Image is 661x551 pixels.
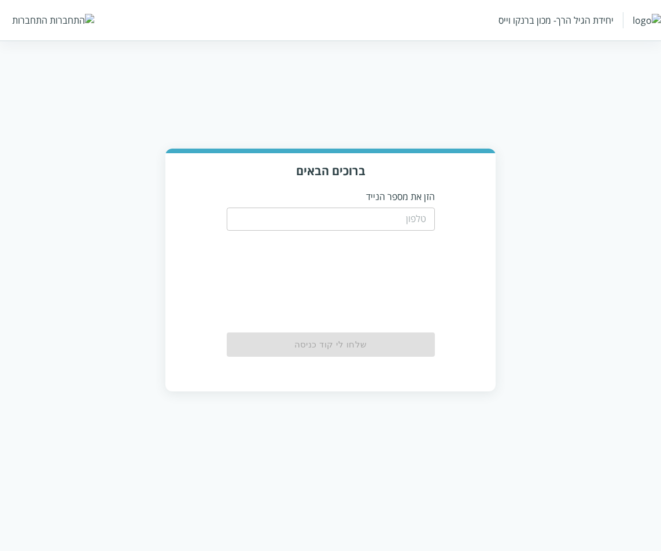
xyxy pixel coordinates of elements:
[633,14,661,27] img: logo
[340,238,435,321] iframe: reCAPTCHA
[12,14,47,27] div: התחברות
[175,163,486,179] h3: ברוכים הבאים
[498,14,614,27] div: יחידת הגיל הרך- מכון ברנקו וייס
[50,14,94,27] img: התחברות
[227,190,435,203] p: הזן את מספר הנייד
[227,208,435,231] input: טלפון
